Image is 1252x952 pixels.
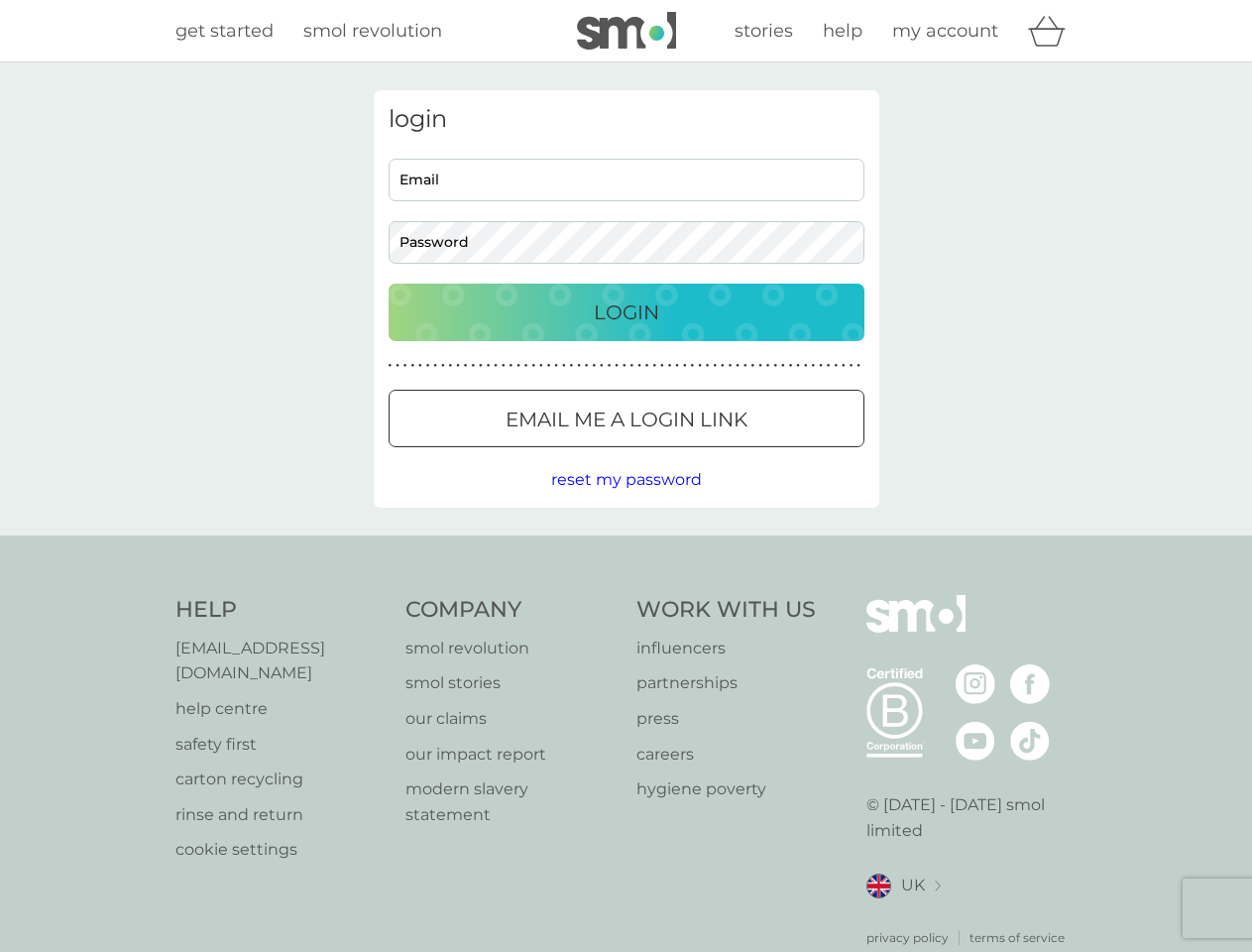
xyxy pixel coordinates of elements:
[796,361,800,371] p: ●
[531,361,535,371] p: ●
[175,732,387,758] a: safety first
[766,361,770,371] p: ●
[562,361,566,371] p: ●
[683,361,687,371] p: ●
[636,706,816,732] a: press
[636,776,816,802] a: hygiene poverty
[735,20,793,42] span: stories
[866,595,966,662] img: smol
[758,361,762,371] p: ●
[935,881,941,892] img: select a new location
[551,470,702,489] span: reset my password
[1028,11,1078,51] div: basket
[405,595,617,626] h4: Company
[396,361,399,371] p: ●
[594,297,659,328] p: Login
[449,361,453,371] p: ●
[577,361,581,371] p: ●
[645,361,649,371] p: ●
[471,361,475,371] p: ●
[175,17,274,46] a: get started
[510,361,513,371] p: ●
[175,595,387,626] h4: Help
[585,361,589,371] p: ●
[410,361,414,371] p: ●
[539,361,543,371] p: ●
[856,361,860,371] p: ●
[175,636,387,686] a: [EMAIL_ADDRESS][DOMAIN_NAME]
[389,390,864,447] button: Email me a login link
[630,361,634,371] p: ●
[570,361,574,371] p: ●
[660,361,664,371] p: ●
[773,361,777,371] p: ●
[405,670,617,696] p: smol stories
[652,361,656,371] p: ●
[823,20,862,42] span: help
[823,17,862,46] a: help
[956,721,995,761] img: visit the smol Youtube page
[405,636,617,661] a: smol revolution
[850,361,854,371] p: ●
[426,361,430,371] p: ●
[713,361,717,371] p: ●
[554,361,558,371] p: ●
[636,595,816,626] h4: Work With Us
[956,664,995,704] img: visit the smol Instagram page
[735,17,793,46] a: stories
[577,12,676,50] img: smol
[1010,664,1050,704] img: visit the smol Facebook page
[691,361,695,371] p: ●
[819,361,823,371] p: ●
[403,361,407,371] p: ●
[405,742,617,768] a: our impact report
[303,20,442,42] span: smol revolution
[969,928,1065,947] p: terms of service
[729,361,733,371] p: ●
[464,361,468,371] p: ●
[804,361,808,371] p: ●
[418,361,422,371] p: ●
[441,361,445,371] p: ●
[547,361,551,371] p: ●
[506,404,747,435] p: Email me a login link
[608,361,612,371] p: ●
[637,361,641,371] p: ●
[600,361,604,371] p: ●
[524,361,528,371] p: ●
[175,696,387,722] a: help centre
[675,361,679,371] p: ●
[487,361,491,371] p: ●
[405,706,617,732] a: our claims
[698,361,702,371] p: ●
[175,837,387,863] a: cookie settings
[842,361,846,371] p: ●
[706,361,710,371] p: ●
[636,670,816,696] a: partnerships
[812,361,816,371] p: ●
[516,361,520,371] p: ●
[668,361,672,371] p: ●
[636,636,816,661] a: influencers
[494,361,498,371] p: ●
[175,802,387,828] a: rinse and return
[721,361,725,371] p: ●
[834,361,838,371] p: ●
[389,361,393,371] p: ●
[743,361,747,371] p: ●
[405,776,617,827] p: modern slavery statement
[901,873,925,898] span: UK
[636,742,816,768] a: careers
[751,361,755,371] p: ●
[866,928,949,947] a: privacy policy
